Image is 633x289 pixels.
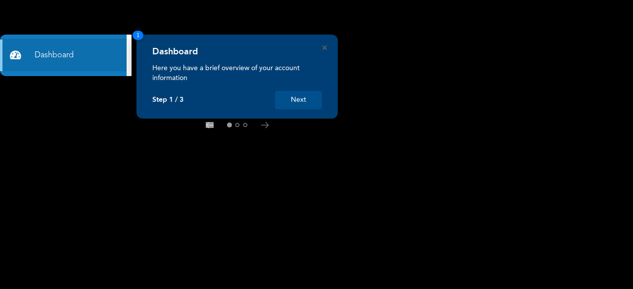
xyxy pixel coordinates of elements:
[275,91,322,109] button: Next
[322,45,327,50] button: Close
[133,31,143,40] span: 1
[152,96,183,104] p: Step 1 / 3
[152,46,198,57] h4: Dashboard
[152,63,322,83] p: Here you have a brief overview of your account information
